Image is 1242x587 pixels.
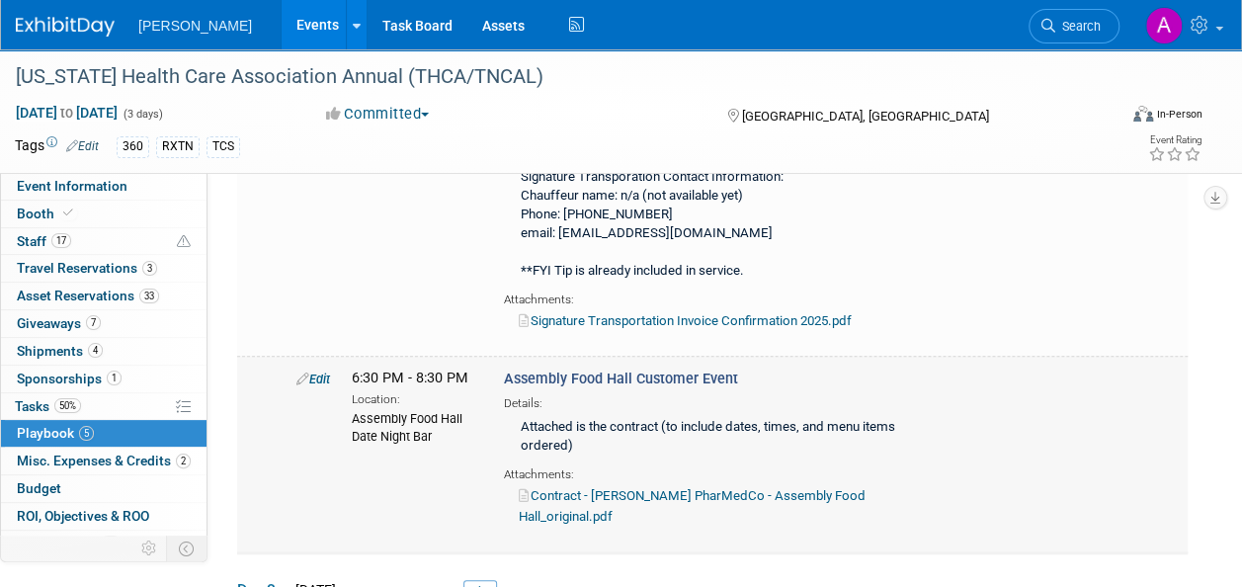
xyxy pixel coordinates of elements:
img: Format-Inperson.png [1133,106,1153,122]
div: Location: [352,388,474,408]
a: Edit [296,372,330,386]
div: RXTN [156,136,200,157]
a: Asset Reservations33 [1,283,207,309]
span: Playbook [17,425,94,441]
a: Budget [1,475,207,502]
div: [US_STATE] Health Care Association Annual (THCA/TNCAL) [9,59,1101,95]
span: Booth [17,206,77,221]
span: Budget [17,480,61,496]
span: Giveaways [17,315,101,331]
span: 3 [142,261,157,276]
span: [PERSON_NAME] [138,18,252,34]
span: Search [1055,19,1101,34]
span: [DATE] [DATE] [15,104,119,122]
td: Tags [15,135,99,158]
div: Attachments: [504,289,930,308]
a: Edit [66,139,99,153]
span: 4 [88,343,103,358]
a: Staff17 [1,228,207,255]
div: Assembly Food Hall Date Night Bar [352,408,474,446]
span: (3 days) [122,108,163,121]
a: Booth [1,201,207,227]
i: Booth reservation complete [63,208,73,218]
a: Giveaways7 [1,310,207,337]
a: Misc. Expenses & Credits2 [1,448,207,474]
span: Travel Reservations [17,260,157,276]
img: ExhibitDay [16,17,115,37]
a: ROI, Objectives & ROO [1,503,207,530]
a: Contract - [PERSON_NAME] PharMedCo - Assembly Food Hall_original.pdf [519,488,866,524]
span: 6:30 PM - 8:30 PM [352,370,468,386]
a: Travel Reservations3 [1,255,207,282]
span: 50% [54,398,81,413]
span: 7 [86,315,101,330]
a: Playbook5 [1,420,207,447]
span: Shipments [17,343,103,359]
span: Misc. Expenses & Credits [17,453,191,468]
a: Signature Transportation Invoice Confirmation 2025.pdf [519,313,852,328]
span: Staff [17,233,71,249]
div: TCS [207,136,240,157]
a: Event Information [1,173,207,200]
div: Attachments: [504,463,930,483]
a: Tasks50% [1,393,207,420]
span: Tasks [15,398,81,414]
div: 360 [117,136,149,157]
span: 17 [51,233,71,248]
span: 1 [107,371,122,385]
span: [GEOGRAPHIC_DATA], [GEOGRAPHIC_DATA] [742,109,989,124]
a: Attachments12 [1,531,207,557]
span: Assembly Food Hall Customer Event [504,371,738,387]
div: In-Person [1156,107,1202,122]
span: 12 [101,536,121,550]
span: Asset Reservations [17,288,159,303]
div: Attached is the contract (to include dates, times, and menu items ordered) [504,412,930,463]
span: Potential Scheduling Conflict -- at least one attendee is tagged in another overlapping event. [177,233,191,251]
span: Sponsorships [17,371,122,386]
span: 5 [79,426,94,441]
div: Event Rating [1148,135,1201,145]
span: Attachments [17,536,121,551]
a: Shipments4 [1,338,207,365]
span: Event Information [17,178,127,194]
td: Toggle Event Tabs [167,536,207,561]
span: 2 [176,454,191,468]
div: Event Format [1030,103,1202,132]
div: Details: [504,389,930,412]
span: 33 [139,289,159,303]
span: to [57,105,76,121]
td: Personalize Event Tab Strip [132,536,167,561]
span: ROI, Objectives & ROO [17,508,149,524]
a: Sponsorships1 [1,366,207,392]
a: Search [1029,9,1119,43]
img: Amber Vincent [1145,7,1183,44]
button: Committed [319,104,437,125]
